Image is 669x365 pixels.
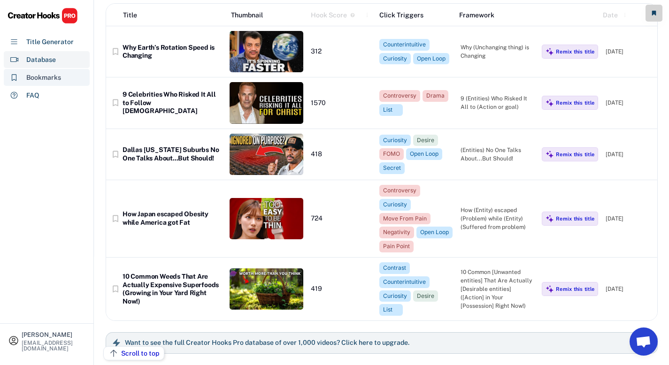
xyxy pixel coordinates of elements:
div: Remix this title [556,151,594,158]
div: 9 (Entities) Who Risked It All to (Action or goal) [461,94,534,111]
div: 9 Celebrities Who Risked It All to Follow [DEMOGRAPHIC_DATA] [123,91,222,115]
button: bookmark_border [111,47,120,56]
div: [EMAIL_ADDRESS][DOMAIN_NAME] [22,340,85,351]
button: bookmark_border [111,150,120,159]
div: Negativity [383,228,410,236]
div: Contrast [383,264,406,272]
div: Framework [459,10,531,20]
div: 10 Common Weeds That Are Actually Expensive Superfoods (Growing in Your Yard Right Now!) [123,273,222,305]
div: 312 [311,47,372,56]
div: [DATE] [606,214,653,223]
div: Date [603,10,618,20]
div: Hook Score [311,10,347,20]
h6: Want to see the full Creator Hooks Pro database of over 1,000 videos? Click here to upgrade. [125,339,409,347]
a: Open chat [630,327,658,356]
img: thumbnail%20%2862%29.jpg [230,31,303,72]
div: 418 [311,150,372,159]
div: Curiosity [383,292,407,300]
img: thumbnail%20%2870%29.jpg [230,134,303,175]
div: Why (Unchanging thing) is Changing [461,43,534,60]
div: Remix this title [556,215,594,222]
div: [DATE] [606,150,653,159]
div: Scroll to top [121,349,159,358]
div: [PERSON_NAME] [22,332,85,338]
div: Title Generator [26,37,74,47]
div: Remix this title [556,286,594,292]
div: Move From Pain [383,215,427,223]
div: Desire [417,137,434,144]
div: Open Loop [420,228,449,236]
div: Open Loop [410,150,438,158]
div: Pain Point [383,243,410,251]
img: MagicMajor%20%28Purple%29.svg [546,99,554,107]
img: MagicMajor%20%28Purple%29.svg [546,285,554,293]
div: Click Triggers [379,10,452,20]
div: FAQ [26,91,39,100]
div: Bookmarks [26,73,61,83]
div: Why Earth’s Rotation Speed is Changing [123,44,222,60]
img: MagicMajor%20%28Purple%29.svg [546,214,554,223]
div: Title [123,10,137,20]
div: Database [26,55,56,65]
div: Open Loop [417,55,446,63]
div: How Japan escaped Obesity while America got Fat [123,210,222,227]
img: thumbnail%20%2851%29.jpg [230,198,303,239]
div: How (Entity) escaped (Problem) while (Entity) (Suffered from problem) [461,206,534,231]
div: 419 [311,285,372,293]
img: CHPRO%20Logo.svg [8,8,78,24]
div: Secret [383,164,401,172]
div: Controversy [383,187,416,195]
div: [DATE] [606,285,653,293]
div: Drama [426,92,445,100]
div: 10 Common [Unwanted entities] That Are Actually [Desirable entities] ([Action] in Your [Possessio... [461,268,534,310]
div: Desire [417,292,434,300]
button: bookmark_border [111,284,120,294]
div: Curiosity [383,137,407,144]
div: Remix this title [556,48,594,55]
div: FOMO [383,150,400,158]
div: Curiosity [383,55,407,63]
div: Curiosity [383,201,407,209]
div: Counterintuitive [383,41,426,49]
img: thumbnail%20%2869%29.jpg [230,82,303,123]
div: Dallas [US_STATE] Suburbs No One Talks About...But Should! [123,146,222,162]
div: 724 [311,214,372,223]
div: Controversy [383,92,416,100]
div: Counterintuitive [383,278,426,286]
div: List [383,106,399,114]
div: (Entities) No One Talks About...But Should! [461,146,534,163]
div: [DATE] [606,47,653,56]
div: List [383,306,399,314]
div: Thumbnail [231,10,303,20]
img: thumbnail%20%2871%29.jpg [230,268,303,310]
div: 1570 [311,99,372,107]
div: Remix this title [556,99,594,106]
button: bookmark_border [111,98,120,107]
div: [DATE] [606,99,653,107]
button: bookmark_border [111,214,120,223]
img: MagicMajor%20%28Purple%29.svg [546,47,554,56]
img: MagicMajor%20%28Purple%29.svg [546,150,554,159]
